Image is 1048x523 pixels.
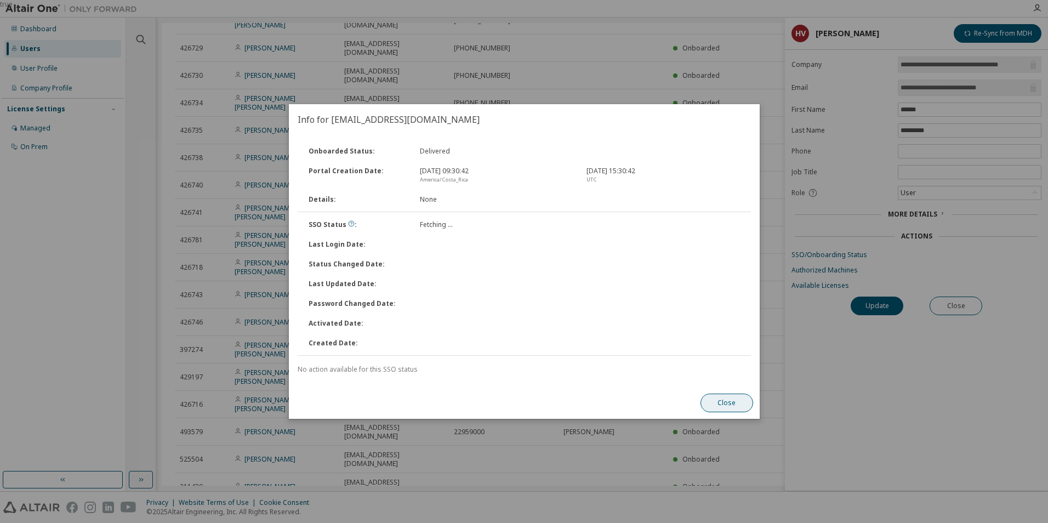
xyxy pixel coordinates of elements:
[302,195,413,204] div: Details :
[302,280,413,288] div: Last Updated Date :
[298,365,751,374] div: No action available for this SSO status
[413,195,579,204] div: None
[413,147,579,156] div: Delivered
[302,220,413,229] div: SSO Status :
[302,240,413,249] div: Last Login Date :
[302,167,413,184] div: Portal Creation Date :
[302,299,413,308] div: Password Changed Date :
[413,167,579,184] div: [DATE] 09:30:42
[586,175,739,184] div: UTC
[302,147,413,156] div: Onboarded Status :
[302,319,413,328] div: Activated Date :
[413,220,579,229] div: Fetching ...
[579,167,746,184] div: [DATE] 15:30:42
[700,394,753,412] button: Close
[419,175,573,184] div: America/Costa_Rica
[302,339,413,348] div: Created Date :
[302,260,413,269] div: Status Changed Date :
[289,104,760,135] h2: Info for [EMAIL_ADDRESS][DOMAIN_NAME]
